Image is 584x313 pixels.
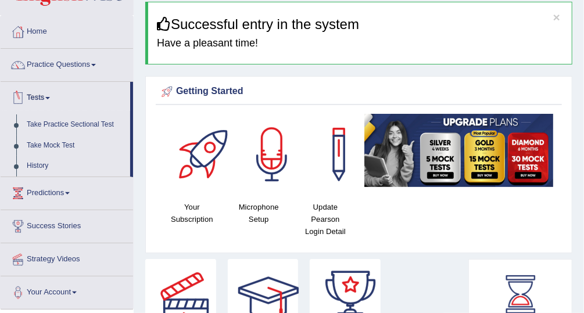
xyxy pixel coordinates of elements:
[298,201,353,238] h4: Update Pearson Login Detail
[1,243,133,272] a: Strategy Videos
[1,177,133,206] a: Predictions
[159,83,559,100] div: Getting Started
[364,114,553,187] img: small5.jpg
[22,135,130,156] a: Take Mock Test
[1,16,133,45] a: Home
[1,276,133,305] a: Your Account
[1,82,130,111] a: Tests
[553,11,560,23] button: ×
[1,210,133,239] a: Success Stories
[164,201,220,225] h4: Your Subscription
[157,17,563,32] h3: Successful entry in the system
[1,49,133,78] a: Practice Questions
[22,114,130,135] a: Take Practice Sectional Test
[22,156,130,177] a: History
[157,38,563,49] h4: Have a pleasant time!
[231,201,286,225] h4: Microphone Setup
